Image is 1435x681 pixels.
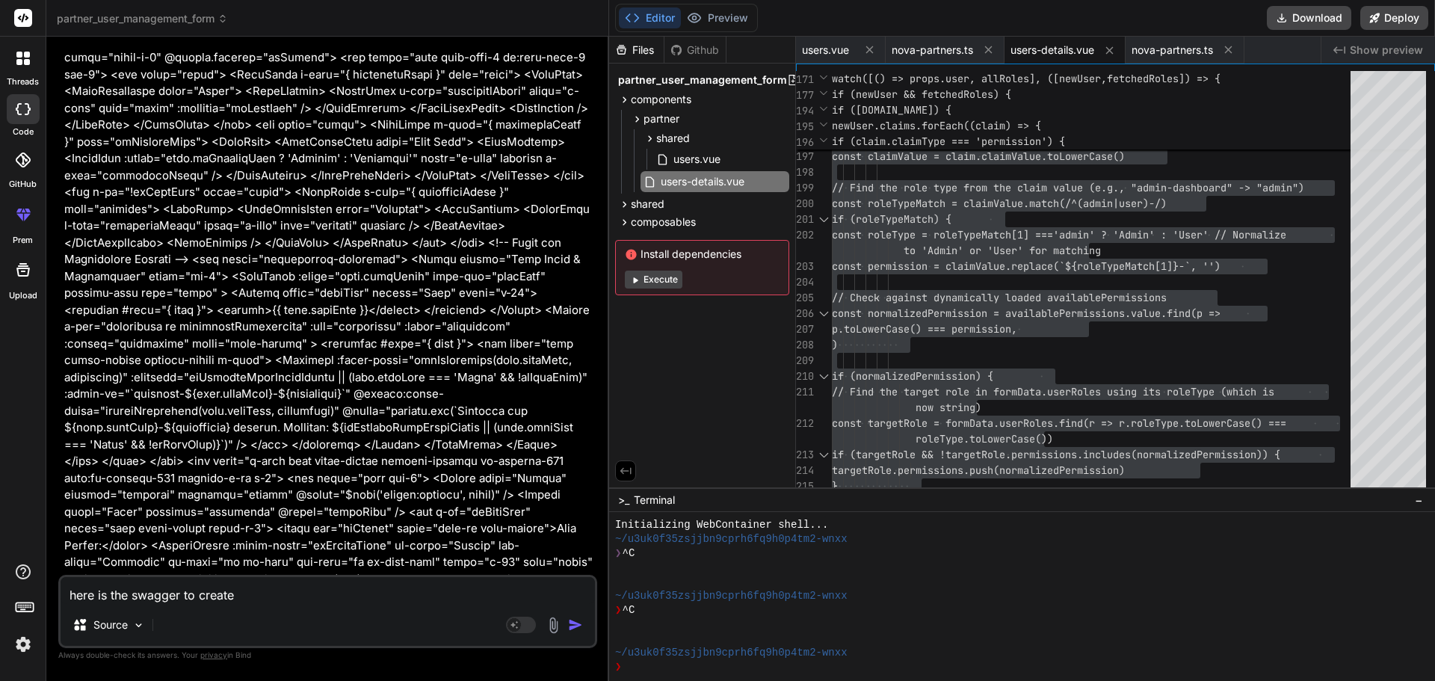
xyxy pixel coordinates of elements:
span: ~/u3uk0f35zsjjbn9cprh6fq9h0p4tm2-wnxx [615,589,848,603]
span: components [631,92,691,107]
span: watch([() => props.user, allRoles], ([newUser, [832,72,1107,85]
span: werCase() [1071,150,1125,163]
span: ^(admin|user)-/) [1071,197,1167,210]
div: 197 [796,149,812,164]
span: if (targetRole && !targetRole.permis [832,448,1047,461]
span: // Check against dynamically loaded av [832,291,1059,304]
div: 209 [796,353,812,369]
span: ue (e.g., "admin-dashboard" -> "admin") [1071,181,1304,194]
span: if (newUser && fetchedRoles) { [832,87,1011,101]
div: Click to collapse the range. [814,369,833,384]
span: 177 [796,87,812,103]
span: Terminal [634,493,675,508]
span: 195 [796,119,812,135]
span: users-details.vue [1010,43,1094,58]
span: const normalizedPermission = available [832,306,1059,320]
div: Github [664,43,726,58]
div: Files [609,43,664,58]
span: newUser.claims.forEach((claim) => { [832,119,1041,132]
div: 198 [796,164,812,180]
span: to 'Admin' or 'User' for matching [904,244,1101,257]
img: Pick Models [132,619,145,632]
span: ~/u3uk0f35zsjjbn9cprh6fq9h0p4tm2-wnxx [615,646,848,660]
span: >_ [618,493,629,508]
div: 215 [796,478,812,494]
span: ❯ [615,603,623,617]
span: users.vue [802,43,849,58]
span: } [832,479,838,493]
div: 200 [796,196,812,212]
span: 196 [796,135,812,150]
textarea: here is the swagger to create [61,577,595,604]
span: if (roleTypeMatch) { [832,212,951,226]
button: Editor [619,7,681,28]
span: roleType.toLowerCase()) [916,432,1053,446]
span: shared [656,131,690,146]
div: 211 [796,384,812,400]
button: Deploy [1360,6,1428,30]
span: // Find the target role in formData. [832,385,1047,398]
div: 199 [796,180,812,196]
p: Always double-check its answers. Your in Bind [58,648,597,662]
span: const permission = claimValue.replace( [832,259,1059,273]
span: sions.includes(normalizedPermission)) { [1047,448,1280,461]
div: Click to collapse the range. [814,447,833,463]
span: // Find the role type from the claim val [832,181,1071,194]
span: if (normalizedPermission) { [832,369,993,383]
div: 213 [796,447,812,463]
span: ❯ [615,546,623,561]
span: partner_user_management_form [618,73,787,87]
div: 203 [796,259,812,274]
div: 202 [796,227,812,243]
span: 194 [796,103,812,119]
label: Upload [9,289,37,302]
img: icon [568,617,583,632]
span: Show preview [1350,43,1423,58]
div: 214 [796,463,812,478]
span: ❯ [615,660,623,674]
span: 171 [796,72,812,87]
span: nova-partners.ts [1132,43,1213,58]
span: izedPermission) [1035,463,1125,477]
span: privacy [200,650,227,659]
button: Download [1267,6,1351,30]
label: code [13,126,34,138]
div: 204 [796,274,812,290]
div: 207 [796,321,812,337]
span: partner [644,111,679,126]
div: 212 [796,416,812,431]
span: fetchedRoles]) => { [1107,72,1220,85]
div: 201 [796,212,812,227]
div: 210 [796,369,812,384]
span: partner_user_management_form [57,11,228,26]
span: const roleTypeMatch = claimValue.match(/ [832,197,1071,210]
label: prem [13,234,33,247]
div: 205 [796,290,812,306]
span: ^C [623,603,635,617]
div: 206 [796,306,812,321]
span: if ([DOMAIN_NAME]) { [832,103,951,117]
img: settings [10,632,36,657]
span: const roleType = roleTypeMatch[1] === [832,228,1053,241]
span: shared [631,197,664,212]
span: ^C [623,546,635,561]
span: 'admin' ? 'Admin' : 'User' // Normalize [1053,228,1286,241]
div: Click to collapse the range. [814,212,833,227]
div: Click to collapse the range. [814,306,833,321]
span: const claimValue = claim.claimValue.toLo [832,150,1071,163]
div: 208 [796,337,812,353]
p: Source [93,617,128,632]
span: users-details.vue [659,173,746,191]
button: Preview [681,7,754,28]
span: const targetRole = formData.userRole [832,416,1047,430]
span: targetRole.permissions.push(normal [832,463,1035,477]
span: − [1415,493,1423,508]
span: p.toLowerCase() === permission, [832,322,1017,336]
img: attachment [545,617,562,634]
span: composables [631,215,696,229]
button: Execute [625,271,682,289]
span: ) [832,338,838,351]
span: ~/u3uk0f35zsjjbn9cprh6fq9h0p4tm2-wnxx [615,532,848,546]
span: nova-partners.ts [892,43,973,58]
span: Permissions.value.find(p => [1059,306,1220,320]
